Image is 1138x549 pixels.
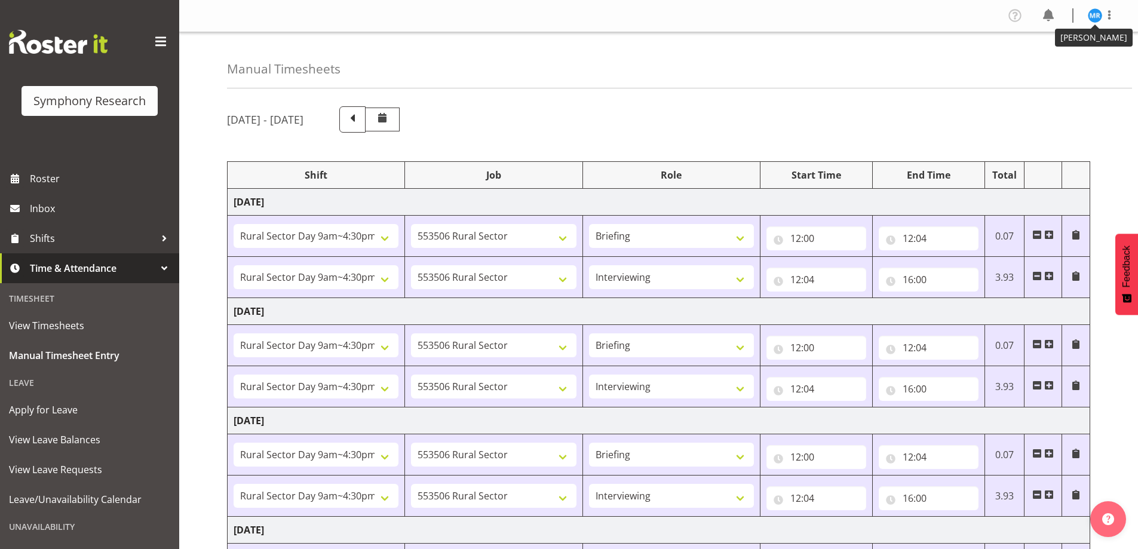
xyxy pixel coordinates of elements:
[3,455,176,484] a: View Leave Requests
[991,168,1019,182] div: Total
[1121,246,1132,287] span: Feedback
[228,298,1090,325] td: [DATE]
[3,341,176,370] a: Manual Timesheet Entry
[879,377,979,401] input: Click to select...
[228,189,1090,216] td: [DATE]
[1115,234,1138,315] button: Feedback - Show survey
[879,268,979,292] input: Click to select...
[228,517,1090,544] td: [DATE]
[3,395,176,425] a: Apply for Leave
[879,336,979,360] input: Click to select...
[984,366,1024,407] td: 3.93
[766,486,866,510] input: Click to select...
[984,476,1024,517] td: 3.93
[30,259,155,277] span: Time & Attendance
[9,346,170,364] span: Manual Timesheet Entry
[766,377,866,401] input: Click to select...
[879,226,979,250] input: Click to select...
[1088,8,1102,23] img: michael-robinson11856.jpg
[3,370,176,395] div: Leave
[984,434,1024,476] td: 0.07
[30,200,173,217] span: Inbox
[3,311,176,341] a: View Timesheets
[984,257,1024,298] td: 3.93
[766,168,866,182] div: Start Time
[228,407,1090,434] td: [DATE]
[589,168,754,182] div: Role
[9,431,170,449] span: View Leave Balances
[9,30,108,54] img: Rosterit website logo
[879,445,979,469] input: Click to select...
[411,168,576,182] div: Job
[227,62,341,76] h4: Manual Timesheets
[766,268,866,292] input: Click to select...
[234,168,398,182] div: Shift
[879,486,979,510] input: Click to select...
[9,401,170,419] span: Apply for Leave
[9,461,170,479] span: View Leave Requests
[766,226,866,250] input: Click to select...
[9,317,170,335] span: View Timesheets
[3,484,176,514] a: Leave/Unavailability Calendar
[879,168,979,182] div: End Time
[227,113,303,126] h5: [DATE] - [DATE]
[984,325,1024,366] td: 0.07
[766,336,866,360] input: Click to select...
[3,425,176,455] a: View Leave Balances
[766,445,866,469] input: Click to select...
[3,514,176,539] div: Unavailability
[984,216,1024,257] td: 0.07
[30,170,173,188] span: Roster
[33,92,146,110] div: Symphony Research
[3,286,176,311] div: Timesheet
[9,490,170,508] span: Leave/Unavailability Calendar
[30,229,155,247] span: Shifts
[1102,513,1114,525] img: help-xxl-2.png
